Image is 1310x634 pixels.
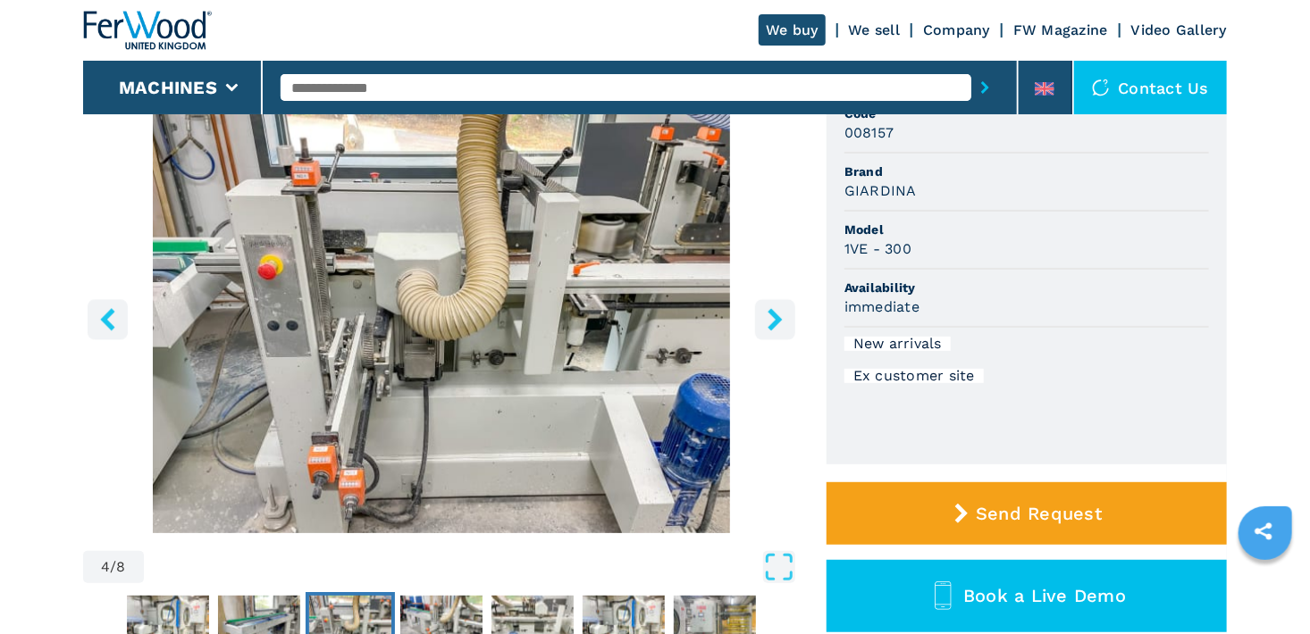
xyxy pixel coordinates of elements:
img: Painting Lines GIARDINA 1VE - 300 [83,100,800,533]
span: Model [844,221,1209,238]
h3: 1VE - 300 [844,238,911,259]
span: / [110,560,116,574]
button: Book a Live Demo [827,560,1227,632]
a: We sell [849,21,901,38]
button: Send Request [827,482,1227,545]
span: Availability [844,279,1209,296]
h3: 008157 [844,122,894,143]
h3: GIARDINA [844,180,917,201]
span: Brand [844,163,1209,180]
button: left-button [88,299,128,339]
a: Company [923,21,990,38]
div: Go to Slide 4 [83,100,800,533]
a: Video Gallery [1131,21,1227,38]
a: FW Magazine [1013,21,1108,38]
div: Ex customer site [844,369,984,383]
span: 4 [101,560,110,574]
button: Open Fullscreen [148,551,795,583]
button: submit-button [971,67,999,108]
img: Contact us [1092,79,1110,96]
span: Book a Live Demo [963,585,1126,606]
h3: immediate [844,296,920,317]
iframe: Chat [1234,554,1297,621]
div: Contact us [1074,61,1228,114]
button: Machines [119,77,217,98]
span: 8 [117,560,126,574]
div: New arrivals [844,337,951,351]
img: Ferwood [83,11,212,50]
a: sharethis [1241,509,1286,554]
a: We buy [759,14,826,46]
button: right-button [755,299,795,339]
span: Send Request [976,503,1102,524]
